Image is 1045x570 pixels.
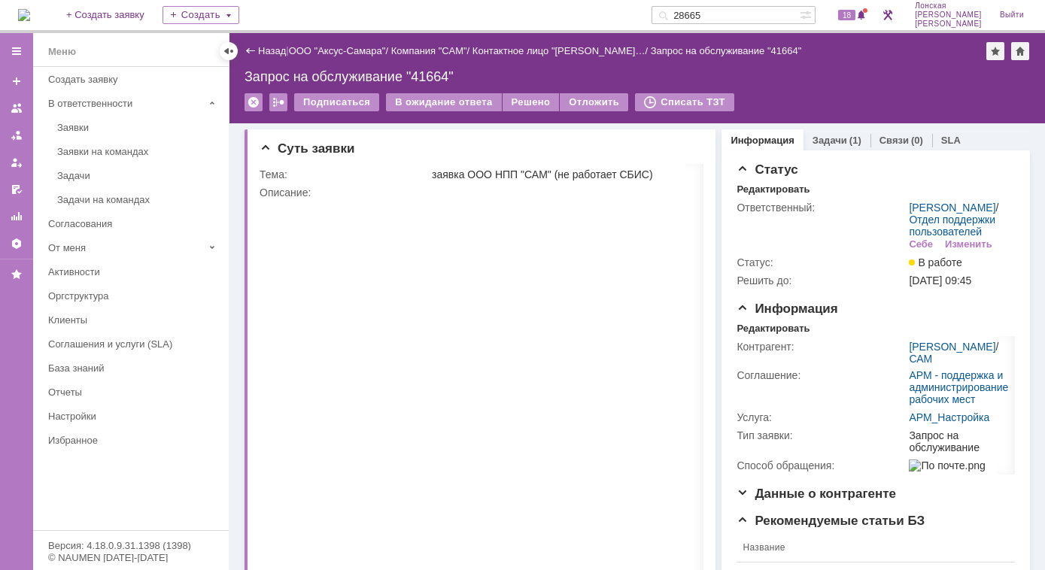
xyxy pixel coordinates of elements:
div: заявка ООО НПП "САМ" (не работает СБИС) [432,168,783,180]
div: Статус: [737,256,906,268]
a: САМ [909,353,932,365]
a: База знаний [42,356,226,380]
div: Задачи [57,170,220,181]
a: Связи [879,135,909,146]
img: По почте.png [909,459,985,471]
div: Решить до: [737,274,906,287]
a: Информация [731,135,794,146]
div: Создать заявку [48,74,220,85]
a: Клиенты [42,308,226,332]
div: Способ обращения: [737,459,906,471]
a: Создать заявку [5,69,29,93]
div: Ответственный: [737,202,906,214]
img: logo [18,9,30,21]
div: Добавить в избранное [986,42,1004,60]
div: Клиенты [48,314,220,326]
a: Задачи [813,135,847,146]
a: [PERSON_NAME] [909,202,995,214]
a: АРМ_Настройка [909,411,989,423]
span: В работе [909,256,961,268]
a: Задачи [51,164,226,187]
div: Контрагент: [737,341,906,353]
div: Версия: 4.18.0.9.31.1398 (1398) [48,541,214,550]
a: SLA [941,135,961,146]
span: Суть заявки [260,141,354,156]
div: Избранное [48,435,203,446]
span: 18 [838,10,855,20]
div: Удалить [245,93,263,111]
div: Соглашения и услуги (SLA) [48,338,220,350]
a: Заявки в моей ответственности [5,123,29,147]
a: Создать заявку [42,68,226,91]
a: Задачи на командах [51,188,226,211]
span: Информация [737,302,837,316]
a: АРМ - поддержка и администрирование рабочих мест [909,369,1008,405]
a: Мои заявки [5,150,29,174]
a: Отчеты [42,381,226,404]
span: [DATE] 09:45 [909,274,971,287]
a: Отчеты [5,205,29,229]
div: | [286,44,288,56]
div: От меня [48,242,203,253]
div: Меню [48,43,76,61]
div: / [391,45,472,56]
div: © NAUMEN [DATE]-[DATE] [48,553,214,562]
a: Согласования [42,212,226,235]
div: Редактировать [737,183,810,196]
span: Данные о контрагенте [737,487,896,501]
div: Описание: [260,186,786,199]
a: Компания "САМ" [391,45,467,56]
a: [PERSON_NAME] [909,341,995,353]
a: Заявки на командах [51,140,226,163]
a: Перейти в интерфейс администратора [879,6,897,24]
a: Отдел поддержки пользователей [909,214,995,238]
div: Соглашение: [737,369,906,381]
span: Рекомендуемые статьи БЗ [737,514,925,528]
div: (1) [849,135,861,146]
a: Мои согласования [5,177,29,202]
a: Перейти на домашнюю страницу [18,9,30,21]
a: Настройки [5,232,29,256]
div: Запрос на обслуживание "41664" [651,45,802,56]
div: Согласования [48,218,220,229]
a: Настройки [42,405,226,428]
div: Настройки [48,411,220,422]
div: / [472,45,651,56]
div: / [289,45,391,56]
div: Оргструктура [48,290,220,302]
div: Редактировать [737,323,810,335]
span: [PERSON_NAME] [915,11,982,20]
div: Создать [163,6,239,24]
a: Назад [258,45,286,56]
a: ООО "Аксус-Самара" [289,45,386,56]
div: Задачи на командах [57,194,220,205]
div: (0) [911,135,923,146]
div: Тип заявки: [737,429,906,441]
div: Тема: [260,168,429,180]
div: Отчеты [48,387,220,398]
a: Активности [42,260,226,283]
a: Заявки [51,116,226,139]
a: Заявки на командах [5,96,29,120]
div: Работа с массовостью [269,93,287,111]
a: Соглашения и услуги (SLA) [42,332,226,356]
div: Услуга: [737,411,906,423]
a: Контактное лицо "[PERSON_NAME]… [472,45,646,56]
div: Сделать домашней страницей [1011,42,1029,60]
div: / [909,202,1009,238]
span: Статус [737,162,797,177]
div: Запрос на обслуживание [909,429,1009,453]
div: Скрыть меню [220,42,238,60]
th: Название [737,533,1003,562]
span: [PERSON_NAME] [915,20,982,29]
span: Лонская [915,2,982,11]
div: Заявки [57,122,220,133]
div: Изменить [945,238,992,250]
div: В ответственности [48,98,203,109]
span: Расширенный поиск [800,7,815,21]
div: Запрос на обслуживание "41664" [245,69,1030,84]
div: Себе [909,238,933,250]
div: База знаний [48,362,220,374]
a: Оргструктура [42,284,226,308]
div: / [909,341,1009,365]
